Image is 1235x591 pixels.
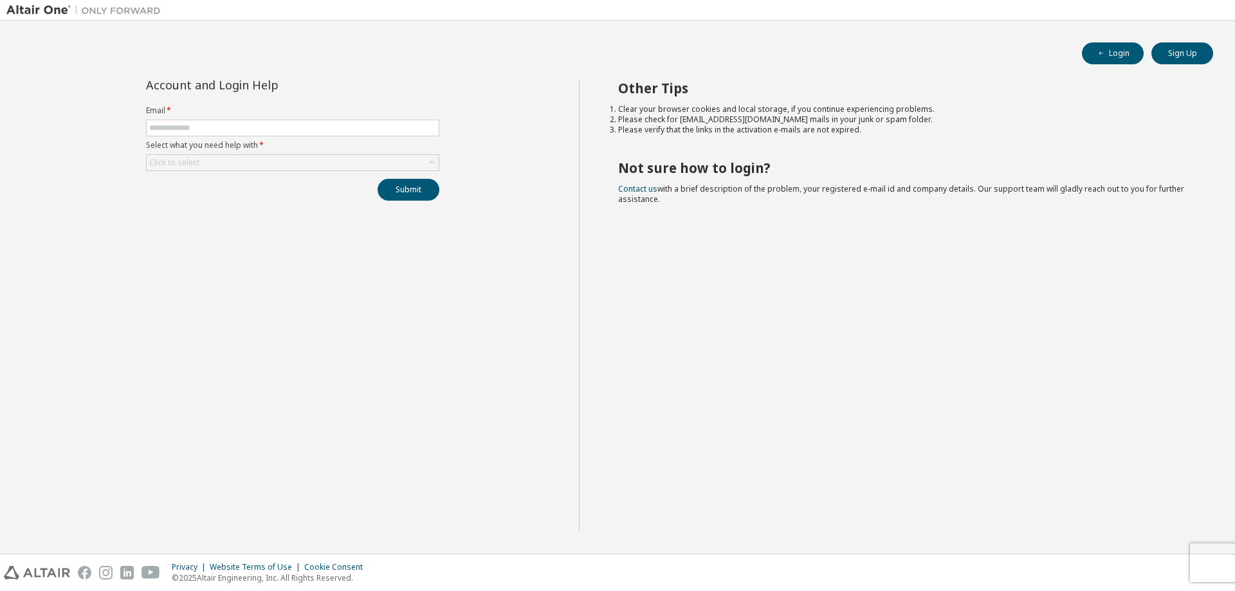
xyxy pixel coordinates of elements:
div: Website Terms of Use [210,562,304,572]
img: instagram.svg [99,566,113,579]
p: © 2025 Altair Engineering, Inc. All Rights Reserved. [172,572,370,583]
button: Submit [378,179,439,201]
button: Sign Up [1151,42,1213,64]
a: Contact us [618,183,657,194]
h2: Not sure how to login? [618,159,1191,176]
div: Privacy [172,562,210,572]
span: with a brief description of the problem, your registered e-mail id and company details. Our suppo... [618,183,1184,205]
div: Account and Login Help [146,80,381,90]
img: facebook.svg [78,566,91,579]
li: Please verify that the links in the activation e-mails are not expired. [618,125,1191,135]
button: Login [1082,42,1144,64]
label: Email [146,105,439,116]
img: linkedin.svg [120,566,134,579]
li: Clear your browser cookies and local storage, if you continue experiencing problems. [618,104,1191,114]
li: Please check for [EMAIL_ADDRESS][DOMAIN_NAME] mails in your junk or spam folder. [618,114,1191,125]
div: Click to select [149,158,199,168]
h2: Other Tips [618,80,1191,96]
img: altair_logo.svg [4,566,70,579]
label: Select what you need help with [146,140,439,150]
div: Click to select [147,155,439,170]
img: Altair One [6,4,167,17]
div: Cookie Consent [304,562,370,572]
img: youtube.svg [142,566,160,579]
